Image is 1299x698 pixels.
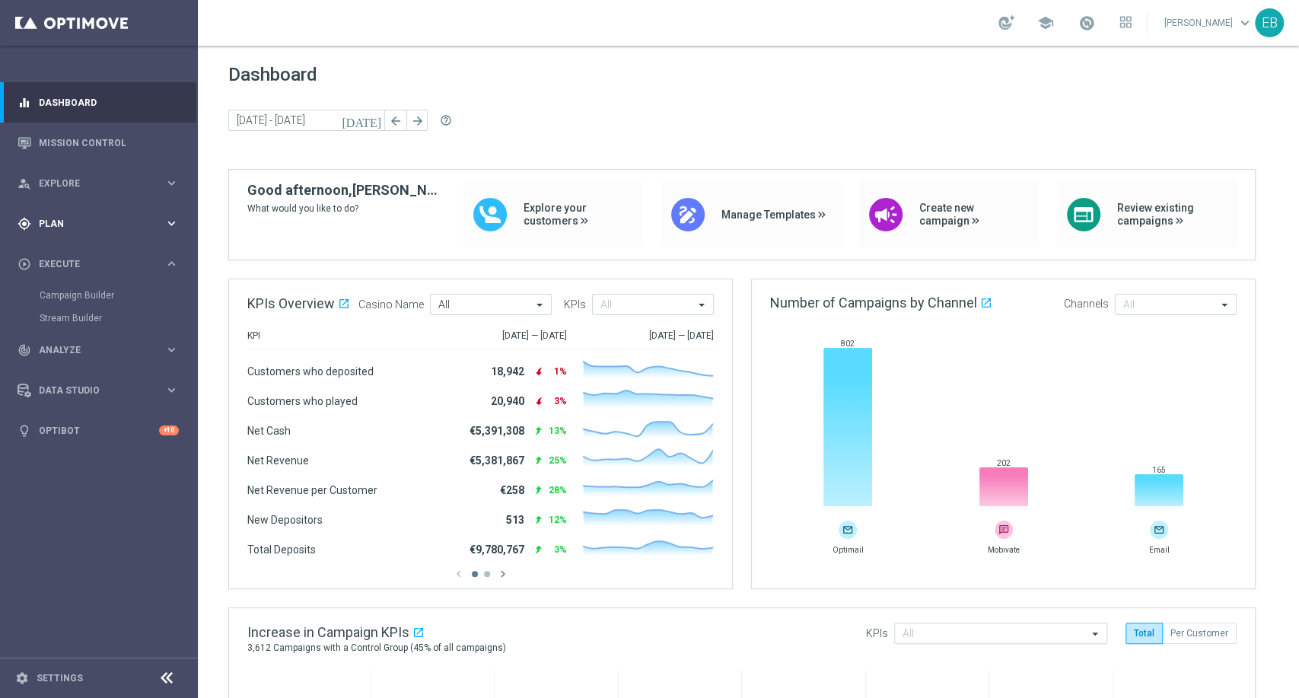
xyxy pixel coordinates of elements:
[17,218,180,230] button: gps_fixed Plan keyboard_arrow_right
[17,344,180,356] button: track_changes Analyze keyboard_arrow_right
[18,177,164,190] div: Explore
[39,260,164,269] span: Execute
[164,343,179,357] i: keyboard_arrow_right
[17,177,180,190] button: person_search Explore keyboard_arrow_right
[17,384,180,397] button: Data Studio keyboard_arrow_right
[18,343,164,357] div: Analyze
[15,671,29,685] i: settings
[18,410,179,451] div: Optibot
[39,346,164,355] span: Analyze
[37,674,83,683] a: Settings
[18,257,31,271] i: play_circle_outline
[18,257,164,271] div: Execute
[40,284,196,307] div: Campaign Builder
[18,343,31,357] i: track_changes
[1237,14,1253,31] span: keyboard_arrow_down
[39,219,164,228] span: Plan
[18,384,164,397] div: Data Studio
[17,258,180,270] button: play_circle_outline Execute keyboard_arrow_right
[18,217,164,231] div: Plan
[18,177,31,190] i: person_search
[39,179,164,188] span: Explore
[18,217,31,231] i: gps_fixed
[17,425,180,437] button: lightbulb Optibot +10
[17,97,180,109] button: equalizer Dashboard
[164,383,179,397] i: keyboard_arrow_right
[39,82,179,123] a: Dashboard
[164,257,179,271] i: keyboard_arrow_right
[40,289,158,301] a: Campaign Builder
[40,312,158,324] a: Stream Builder
[18,123,179,163] div: Mission Control
[39,386,164,395] span: Data Studio
[39,410,159,451] a: Optibot
[18,96,31,110] i: equalizer
[1163,11,1255,34] a: [PERSON_NAME]keyboard_arrow_down
[40,307,196,330] div: Stream Builder
[159,425,179,435] div: +10
[39,123,179,163] a: Mission Control
[17,137,180,149] button: Mission Control
[1255,8,1284,37] div: EB
[18,424,31,438] i: lightbulb
[18,82,179,123] div: Dashboard
[164,176,179,190] i: keyboard_arrow_right
[164,216,179,231] i: keyboard_arrow_right
[1037,14,1054,31] span: school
